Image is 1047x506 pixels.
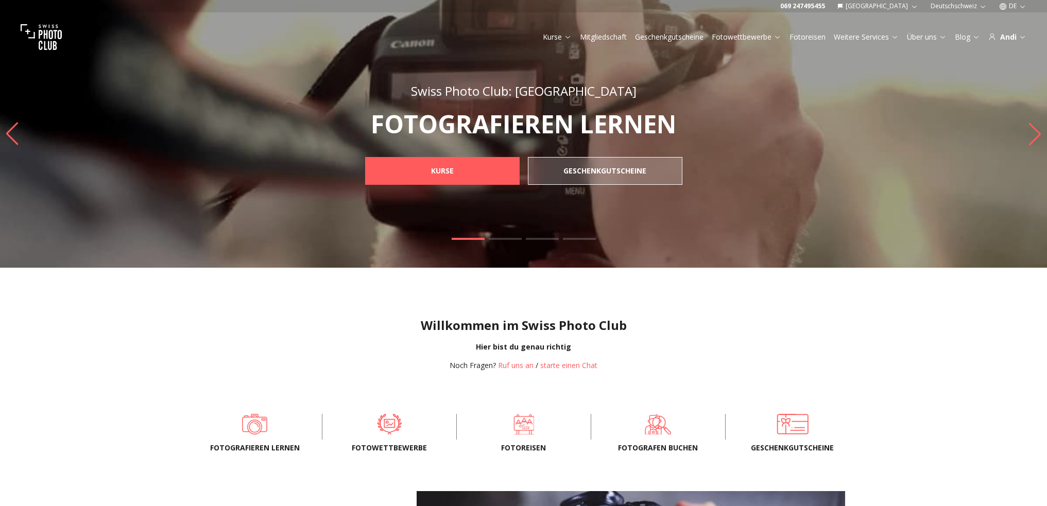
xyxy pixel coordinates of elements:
button: Blog [951,30,984,44]
img: Swiss photo club [21,16,62,58]
a: Geschenkgutscheine [635,32,703,42]
a: FOTOGRAFEN BUCHEN [608,414,709,434]
a: Weitere Services [834,32,899,42]
b: GESCHENKGUTSCHEINE [563,166,646,176]
a: Geschenkgutscheine [742,414,843,434]
a: Ruf uns an [498,360,534,370]
button: Geschenkgutscheine [631,30,708,44]
span: FOTOGRAFEN BUCHEN [608,443,709,453]
a: Fotowettbewerbe [712,32,781,42]
div: Andi [988,32,1026,42]
a: Kurse [543,32,572,42]
a: Fotoreisen [789,32,826,42]
div: / [450,360,597,371]
button: Kurse [539,30,576,44]
a: KURSE [365,157,520,185]
button: Mitgliedschaft [576,30,631,44]
button: Fotoreisen [785,30,830,44]
span: Fotoreisen [473,443,574,453]
a: Mitgliedschaft [580,32,627,42]
button: Weitere Services [830,30,903,44]
button: starte einen Chat [540,360,597,371]
a: Fotografieren lernen [204,414,305,434]
span: Noch Fragen? [450,360,496,370]
span: Swiss Photo Club: [GEOGRAPHIC_DATA] [411,82,637,99]
a: GESCHENKGUTSCHEINE [528,157,682,185]
h1: Willkommen im Swiss Photo Club [8,317,1039,334]
button: Fotowettbewerbe [708,30,785,44]
div: Hier bist du genau richtig [8,342,1039,352]
span: Fotowettbewerbe [339,443,440,453]
a: Blog [955,32,980,42]
span: Fotografieren lernen [204,443,305,453]
button: Über uns [903,30,951,44]
a: Fotoreisen [473,414,574,434]
a: 069 247495455 [780,2,825,10]
span: Geschenkgutscheine [742,443,843,453]
a: Über uns [907,32,947,42]
a: Fotowettbewerbe [339,414,440,434]
b: KURSE [431,166,454,176]
p: FOTOGRAFIEREN LERNEN [342,112,705,136]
